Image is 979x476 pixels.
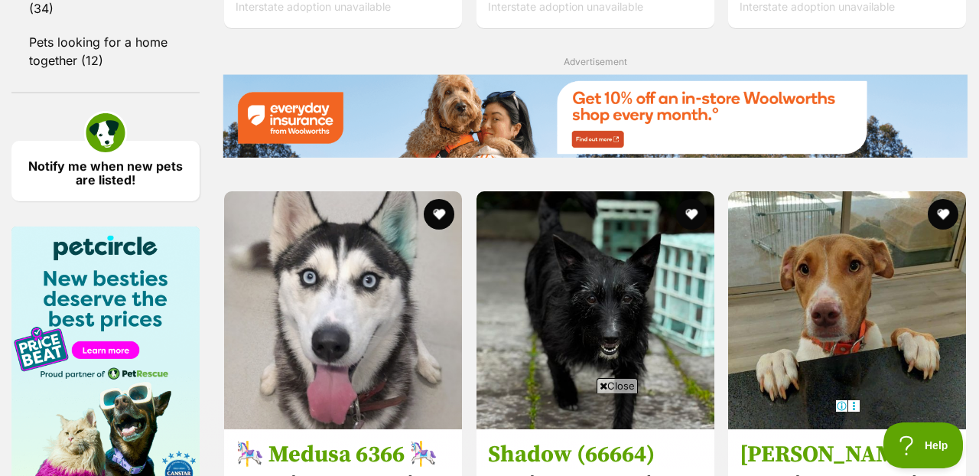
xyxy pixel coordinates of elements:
iframe: Help Scout Beacon - Open [883,422,964,468]
button: favourite [424,199,454,230]
button: favourite [928,199,958,230]
iframe: Advertisement [119,399,860,468]
button: favourite [675,199,706,230]
span: Advertisement [564,56,627,67]
span: Close [597,378,638,393]
img: 🎠 Medusa 6366 🎠 - Siberian Husky Dog [224,191,462,429]
img: Everyday Insurance promotional banner [223,74,968,157]
a: Notify me when new pets are listed! [11,141,200,201]
a: Everyday Insurance promotional banner [223,74,968,160]
a: Pets looking for a home together (12) [11,26,200,77]
img: Shadow (66664) - Scottish Terrier Dog [476,191,714,429]
img: Heidi - Staffordshire Bull Terrier Dog [728,191,966,429]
